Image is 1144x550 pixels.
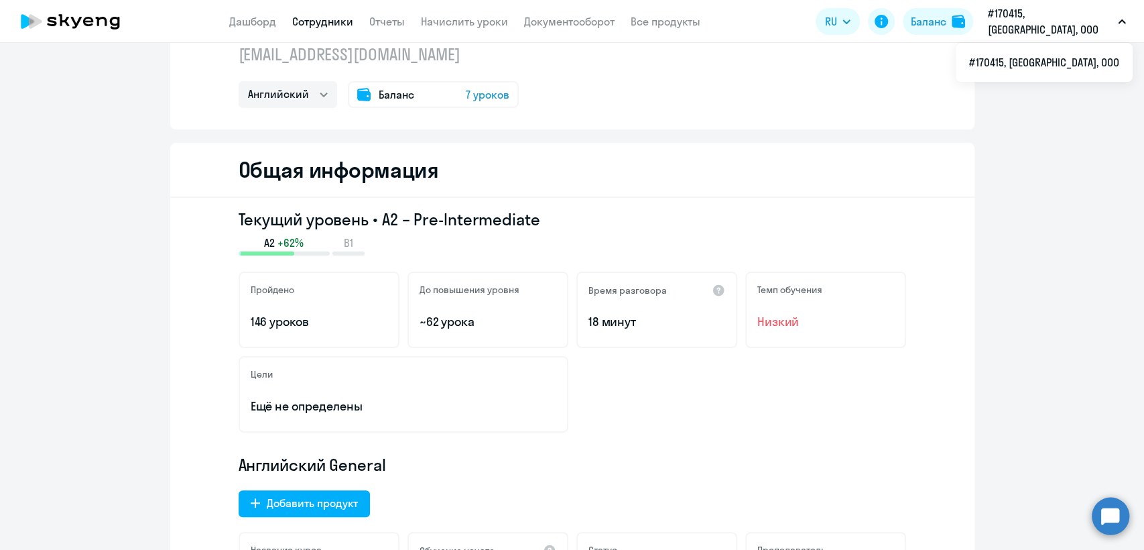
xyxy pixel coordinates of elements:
span: Английский General [239,454,386,476]
p: #170415, [GEOGRAPHIC_DATA], ООО [988,5,1113,38]
span: Баланс [379,87,414,103]
a: Документооборот [524,15,615,28]
a: Дашборд [229,15,276,28]
button: #170415, [GEOGRAPHIC_DATA], ООО [981,5,1133,38]
span: B1 [344,235,353,250]
p: Ещё не определены [251,398,556,415]
a: Все продукты [631,15,700,28]
p: ~62 урока [420,313,556,331]
h5: Время разговора [588,284,667,296]
div: Баланс [911,13,946,30]
button: Добавить продукт [239,490,370,517]
p: [EMAIL_ADDRESS][DOMAIN_NAME] [239,44,519,65]
a: Отчеты [369,15,405,28]
span: Низкий [757,313,894,331]
p: 18 минут [588,313,725,331]
img: balance [952,15,965,28]
a: Начислить уроки [421,15,508,28]
span: RU [825,13,837,30]
h5: Пройдено [251,284,294,296]
h3: Текущий уровень • A2 – Pre-Intermediate [239,209,906,230]
h2: Общая информация [239,156,439,183]
a: Сотрудники [292,15,353,28]
div: Добавить продукт [267,495,358,511]
span: +62% [277,235,304,250]
h5: До повышения уровня [420,284,519,296]
p: 146 уроков [251,313,387,331]
button: Балансbalance [903,8,973,35]
ul: RU [956,43,1133,82]
h5: Темп обучения [757,284,822,296]
button: RU [816,8,860,35]
h5: Цели [251,368,273,380]
span: 7 уроков [466,87,509,103]
span: A2 [264,235,275,250]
